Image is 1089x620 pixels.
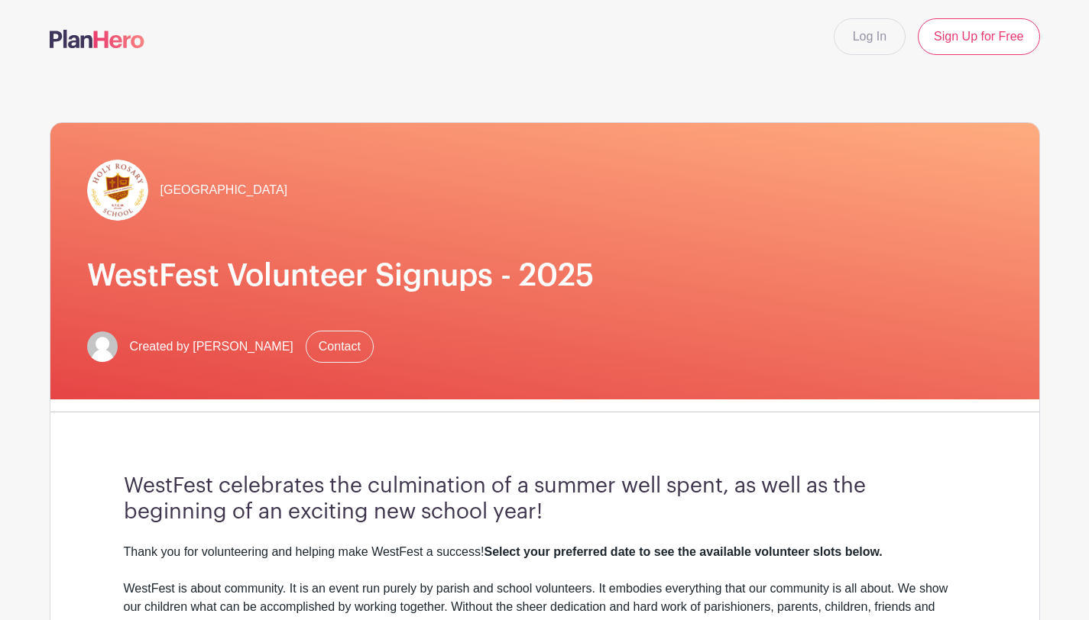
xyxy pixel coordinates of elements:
img: default-ce2991bfa6775e67f084385cd625a349d9dcbb7a52a09fb2fda1e96e2d18dcdb.png [87,331,118,362]
h3: WestFest celebrates the culmination of a summer well spent, as well as the beginning of an exciti... [124,473,966,525]
a: Contact [306,331,374,363]
a: Log In [834,18,906,55]
img: logo-507f7623f17ff9eddc593b1ce0a138ce2505c220e1c5a4e2b4648c50719b7d32.svg [50,30,144,48]
div: Thank you for volunteering and helping make WestFest a success! [124,543,966,561]
span: Created by [PERSON_NAME] [130,337,293,356]
h1: WestFest Volunteer Signups - 2025 [87,257,1003,294]
strong: Select your preferred date to see the available volunteer slots below. [484,545,882,558]
img: hr-logo-circle.png [87,160,148,221]
span: [GEOGRAPHIC_DATA] [160,181,288,199]
a: Sign Up for Free [918,18,1039,55]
